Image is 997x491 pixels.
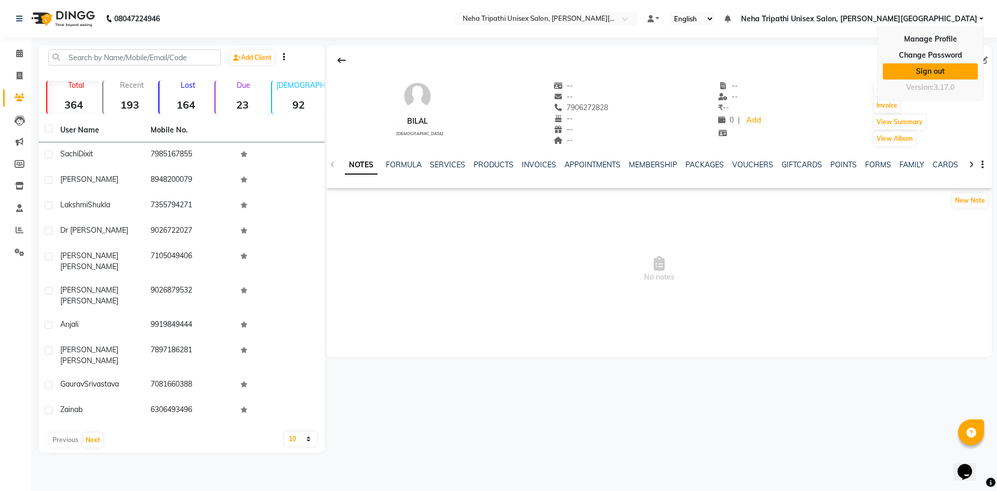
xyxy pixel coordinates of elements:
[522,160,556,169] a: INVOICES
[144,193,235,219] td: 7355794271
[47,98,100,111] strong: 364
[144,278,235,313] td: 9026879532
[629,160,677,169] a: MEMBERSHIP
[159,98,212,111] strong: 164
[874,115,925,129] button: View Summary
[953,449,987,481] iframe: chat widget
[392,116,443,127] div: Bilal
[883,31,978,47] a: Manage Profile
[60,405,83,414] span: Zainab
[218,81,268,90] p: Due
[26,4,98,33] img: logo
[144,338,235,373] td: 7897186281
[88,200,110,209] span: Shukla
[564,160,621,169] a: APPOINTMENTS
[430,160,465,169] a: SERVICES
[60,200,88,209] span: Lakshmi
[107,81,156,90] p: Recent
[60,320,78,329] span: anjali
[84,379,119,389] span: Srivastava
[474,160,514,169] a: PRODUCTS
[60,251,118,260] span: [PERSON_NAME]
[60,296,118,306] span: [PERSON_NAME]
[60,285,118,295] span: [PERSON_NAME]
[718,92,738,101] span: --
[215,98,268,111] strong: 23
[272,98,325,111] strong: 92
[144,313,235,338] td: 9919849444
[402,81,433,112] img: avatar
[718,115,734,125] span: 0
[782,160,822,169] a: GIFTCARDS
[883,63,978,79] a: Sign out
[718,81,738,90] span: --
[883,47,978,63] a: Change Password
[554,114,573,123] span: --
[144,244,235,278] td: 7105049406
[554,103,609,112] span: 7906272828
[103,98,156,111] strong: 193
[874,98,900,113] button: Invoice
[874,131,915,146] button: View Album
[144,142,235,168] td: 7985167855
[865,160,891,169] a: FORMS
[60,356,118,365] span: [PERSON_NAME]
[744,113,762,128] a: Add
[933,160,958,169] a: CARDS
[231,50,274,65] a: Add Client
[60,262,118,271] span: [PERSON_NAME]
[741,14,977,24] span: Neha Tripathi Unisex Salon, [PERSON_NAME][GEOGRAPHIC_DATA]
[164,81,212,90] p: Lost
[554,92,573,101] span: --
[331,50,353,70] div: Back to Client
[554,81,573,90] span: --
[114,4,160,33] b: 08047224946
[144,219,235,244] td: 9026722027
[396,131,443,136] span: [DEMOGRAPHIC_DATA]
[718,103,729,112] span: --
[732,160,773,169] a: VOUCHERS
[899,160,924,169] a: FAMILY
[685,160,724,169] a: PACKAGES
[60,175,118,184] span: [PERSON_NAME]
[144,118,235,142] th: Mobile No.
[60,345,118,354] span: [PERSON_NAME]
[718,103,723,112] span: ₹
[48,49,221,65] input: Search by Name/Mobile/Email/Code
[144,398,235,423] td: 6306493496
[830,160,857,169] a: POINTS
[327,217,992,321] span: No notes
[60,149,78,158] span: Sachi
[874,82,918,96] button: Appointment
[144,168,235,193] td: 8948200079
[144,373,235,398] td: 7081660388
[83,433,103,447] button: Next
[554,125,573,134] span: --
[60,379,84,389] span: Gaurav
[276,81,325,90] p: [DEMOGRAPHIC_DATA]
[883,80,978,95] div: Version:3.17.0
[952,193,988,208] button: New Note
[51,81,100,90] p: Total
[60,225,128,235] span: Dr [PERSON_NAME]
[345,156,378,175] a: NOTES
[386,160,422,169] a: FORMULA
[738,115,740,126] span: |
[54,118,144,142] th: User Name
[554,136,573,145] span: --
[78,149,93,158] span: Dixit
